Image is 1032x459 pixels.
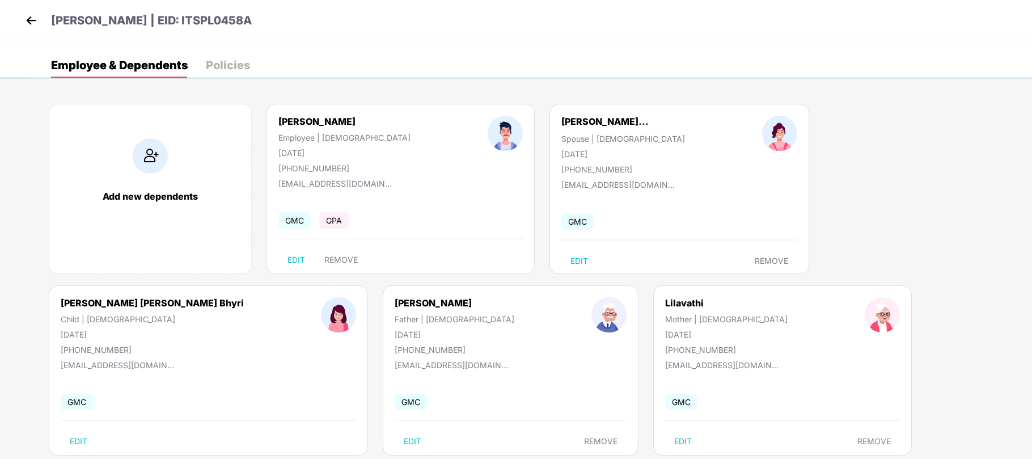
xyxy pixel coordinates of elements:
span: REMOVE [324,255,358,264]
button: EDIT [278,251,314,269]
button: EDIT [61,432,96,450]
div: [EMAIL_ADDRESS][DOMAIN_NAME] [665,360,779,370]
button: EDIT [665,432,701,450]
span: EDIT [404,437,421,446]
div: [PERSON_NAME]... [561,116,649,127]
span: REMOVE [584,437,617,446]
div: [EMAIL_ADDRESS][DOMAIN_NAME] [395,360,508,370]
div: [PHONE_NUMBER] [278,163,411,173]
div: [EMAIL_ADDRESS][DOMAIN_NAME] [561,180,675,190]
span: GMC [61,394,93,410]
span: EDIT [287,255,305,264]
div: [PERSON_NAME] [278,116,411,127]
div: [DATE] [278,148,411,158]
span: GMC [278,212,311,229]
div: Policies [206,60,250,71]
span: EDIT [674,437,692,446]
button: REMOVE [575,432,627,450]
div: [EMAIL_ADDRESS][DOMAIN_NAME] [61,360,174,370]
span: GMC [665,394,697,410]
img: profileImage [488,116,523,151]
img: back [23,12,40,29]
div: Lilavathi [665,297,788,309]
span: GMC [395,394,427,410]
div: [PHONE_NUMBER] [61,345,244,355]
div: [PHONE_NUMBER] [561,165,685,174]
div: [DATE] [561,149,685,159]
button: EDIT [395,432,430,450]
img: addIcon [133,138,168,174]
div: [PHONE_NUMBER] [665,345,788,355]
div: [DATE] [665,330,788,339]
p: [PERSON_NAME] | EID: ITSPL0458A [51,12,252,30]
span: REMOVE [857,437,891,446]
div: [PHONE_NUMBER] [395,345,514,355]
div: Father | [DEMOGRAPHIC_DATA] [395,314,514,324]
div: [PERSON_NAME] [PERSON_NAME] Bhyri [61,297,244,309]
div: [DATE] [61,330,244,339]
img: profileImage [865,297,900,332]
span: GPA [319,212,349,229]
button: REMOVE [315,251,367,269]
span: REMOVE [755,256,788,266]
img: profileImage [591,297,627,332]
div: Employee & Dependents [51,60,188,71]
div: [PERSON_NAME] [395,297,514,309]
button: EDIT [561,252,597,270]
span: EDIT [70,437,87,446]
button: REMOVE [848,432,900,450]
div: Employee | [DEMOGRAPHIC_DATA] [278,133,411,142]
div: Spouse | [DEMOGRAPHIC_DATA] [561,134,685,144]
div: Add new dependents [61,191,240,202]
img: profileImage [762,116,797,151]
button: REMOVE [746,252,797,270]
div: Mother | [DEMOGRAPHIC_DATA] [665,314,788,324]
div: Child | [DEMOGRAPHIC_DATA] [61,314,244,324]
img: profileImage [321,297,356,332]
div: [DATE] [395,330,514,339]
div: [EMAIL_ADDRESS][DOMAIN_NAME] [278,179,392,188]
span: EDIT [570,256,588,266]
span: GMC [561,213,594,230]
